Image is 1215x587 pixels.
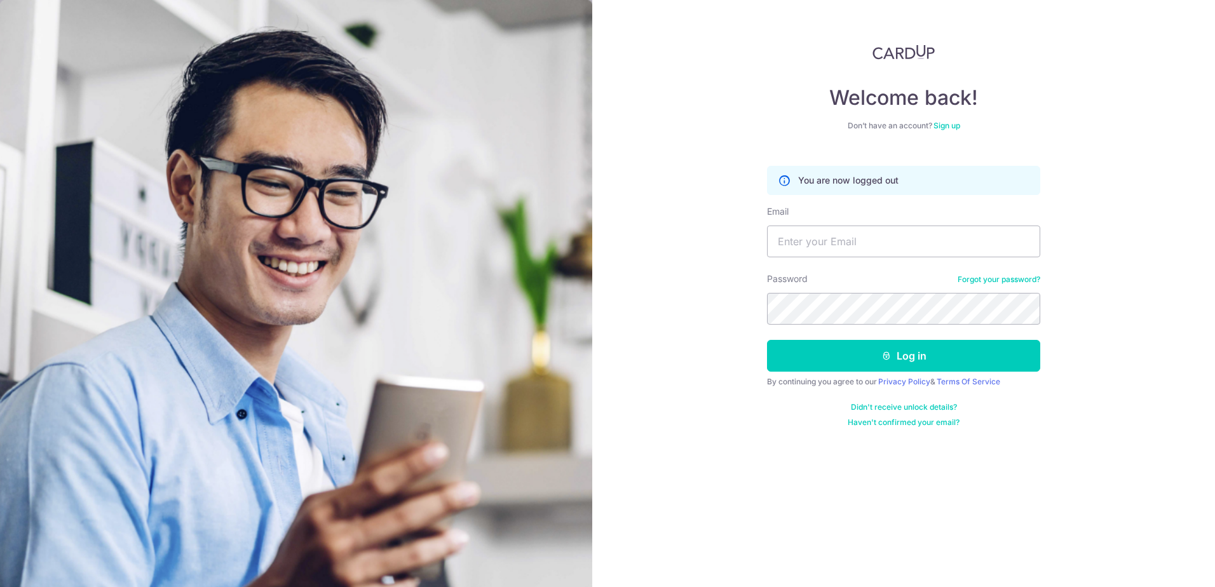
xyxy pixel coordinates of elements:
[798,174,899,187] p: You are now logged out
[767,273,808,285] label: Password
[878,377,930,386] a: Privacy Policy
[937,377,1000,386] a: Terms Of Service
[767,205,789,218] label: Email
[933,121,960,130] a: Sign up
[767,85,1040,111] h4: Welcome back!
[848,417,960,428] a: Haven't confirmed your email?
[767,226,1040,257] input: Enter your Email
[767,340,1040,372] button: Log in
[872,44,935,60] img: CardUp Logo
[767,121,1040,131] div: Don’t have an account?
[767,377,1040,387] div: By continuing you agree to our &
[958,274,1040,285] a: Forgot your password?
[851,402,957,412] a: Didn't receive unlock details?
